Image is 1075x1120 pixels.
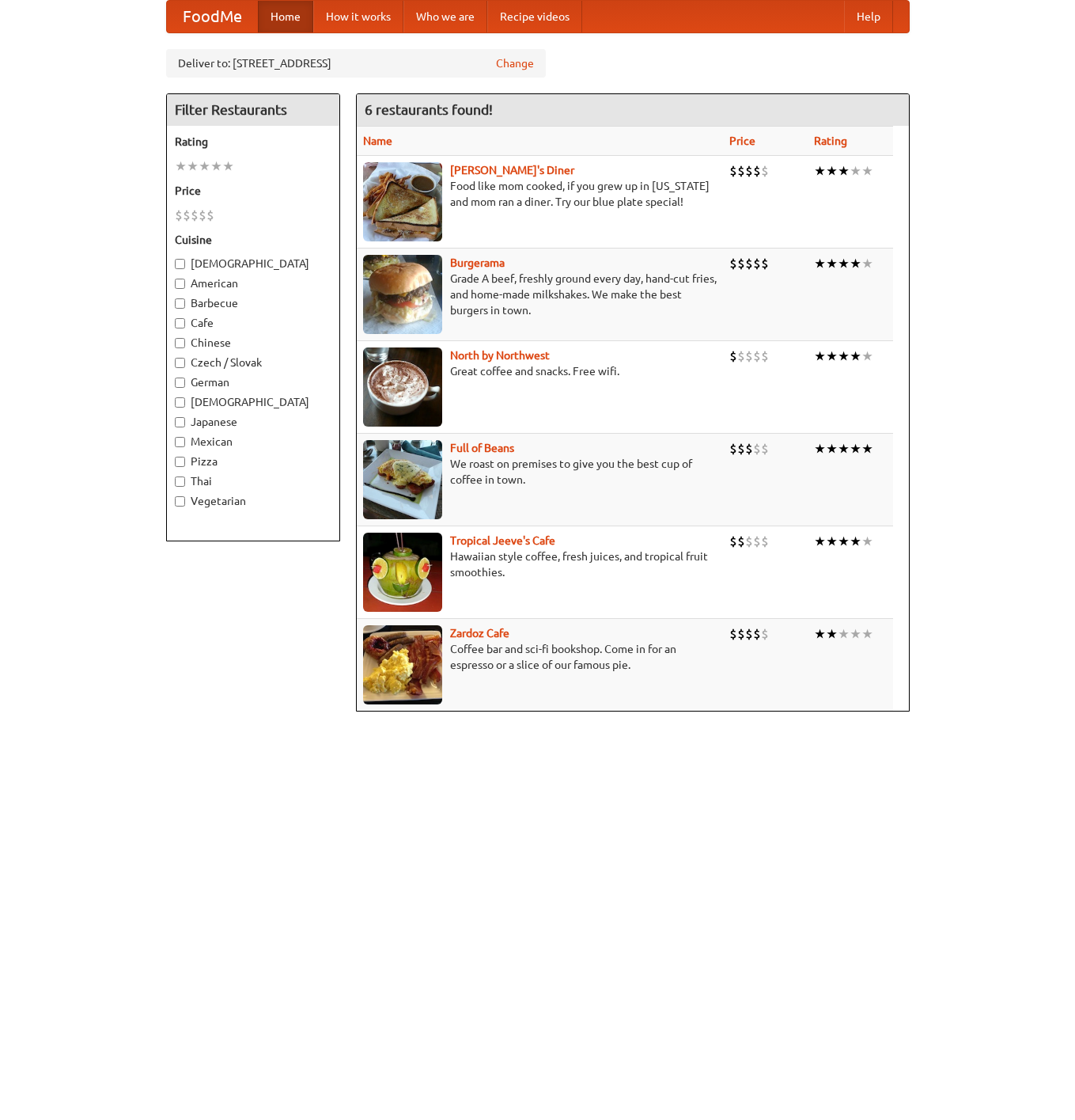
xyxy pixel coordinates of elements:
[363,456,717,488] p: We roast on premises to give you the best cup of coffee in town.
[826,440,838,457] li: ★
[187,158,199,175] li: ★
[814,347,826,365] li: ★
[175,493,331,509] label: Vegetarian
[737,162,745,180] li: $
[487,1,582,32] a: Recipe videos
[850,440,861,457] li: ★
[861,347,873,365] li: ★
[450,442,514,454] a: Full of Beans
[199,207,206,224] li: $
[363,641,717,673] p: Coffee bar and sci-fi bookshop. Come in for an espresso or a slice of our famous pie.
[450,534,555,547] a: Tropical Jeeve's Cafe
[175,158,187,175] li: ★
[175,338,185,348] input: Chinese
[838,533,850,550] li: ★
[166,49,546,78] div: Deliver to: [STREET_ADDRESS]
[175,434,331,450] label: Mexican
[826,533,838,550] li: ★
[826,255,838,272] li: ★
[258,1,313,32] a: Home
[175,318,185,328] input: Cafe
[761,347,769,365] li: $
[814,440,826,457] li: ★
[838,440,850,457] li: ★
[737,625,745,643] li: $
[363,533,442,612] img: jeeves.jpg
[175,457,185,467] input: Pizza
[753,162,761,180] li: $
[826,347,838,365] li: ★
[861,255,873,272] li: ★
[745,533,753,550] li: $
[737,533,745,550] li: $
[814,135,847,147] a: Rating
[729,255,737,272] li: $
[222,158,234,175] li: ★
[861,440,873,457] li: ★
[737,347,745,365] li: $
[861,533,873,550] li: ★
[826,162,838,180] li: ★
[175,374,331,390] label: German
[175,298,185,309] input: Barbecue
[450,349,550,362] a: North by Northwest
[175,256,331,271] label: [DEMOGRAPHIC_DATA]
[838,347,850,365] li: ★
[745,440,753,457] li: $
[363,625,442,704] img: zardoz.jpg
[861,625,873,643] li: ★
[363,440,442,519] img: beans.jpg
[175,454,331,469] label: Pizza
[745,255,753,272] li: $
[753,347,761,365] li: $
[737,440,745,457] li: $
[363,549,717,580] p: Hawaiian style coffee, fresh juices, and tropical fruit smoothies.
[175,207,183,224] li: $
[175,183,331,199] h5: Price
[814,162,826,180] li: ★
[363,347,442,427] img: north.jpg
[450,164,574,177] a: [PERSON_NAME]'s Diner
[175,315,331,331] label: Cafe
[183,207,191,224] li: $
[450,627,509,640] b: Zardoz Cafe
[175,358,185,368] input: Czech / Slovak
[175,397,185,408] input: [DEMOGRAPHIC_DATA]
[729,347,737,365] li: $
[175,496,185,507] input: Vegetarian
[838,255,850,272] li: ★
[167,1,258,32] a: FoodMe
[850,533,861,550] li: ★
[313,1,403,32] a: How it works
[729,162,737,180] li: $
[861,162,873,180] li: ★
[175,259,185,269] input: [DEMOGRAPHIC_DATA]
[729,440,737,457] li: $
[745,347,753,365] li: $
[210,158,222,175] li: ★
[363,271,717,318] p: Grade A beef, freshly ground every day, hand-cut fries, and home-made milkshakes. We make the bes...
[175,473,331,489] label: Thai
[175,275,331,291] label: American
[850,162,861,180] li: ★
[175,394,331,410] label: [DEMOGRAPHIC_DATA]
[838,162,850,180] li: ★
[761,625,769,643] li: $
[175,417,185,427] input: Japanese
[729,625,737,643] li: $
[175,279,185,289] input: American
[191,207,199,224] li: $
[175,476,185,487] input: Thai
[206,207,214,224] li: $
[850,255,861,272] li: ★
[363,255,442,334] img: burgerama.jpg
[745,625,753,643] li: $
[753,533,761,550] li: $
[814,533,826,550] li: ★
[496,55,534,71] a: Change
[745,162,753,180] li: $
[363,178,717,210] p: Food like mom cooked, if you grew up in [US_STATE] and mom ran a diner. Try our blue plate special!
